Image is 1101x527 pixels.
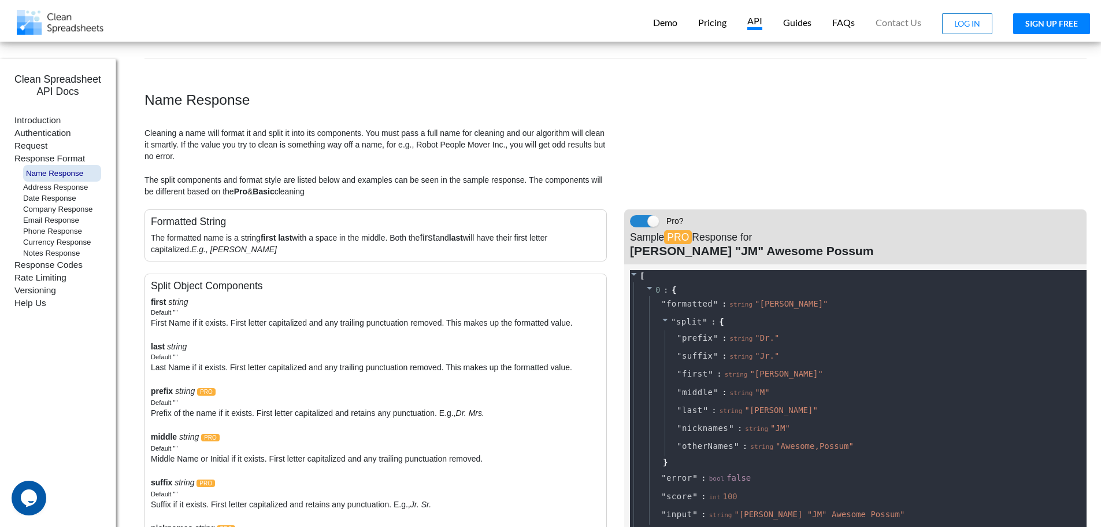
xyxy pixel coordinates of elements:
[653,17,677,29] p: Demo
[14,139,101,152] p: Request
[661,456,668,469] span: }
[677,423,682,433] span: "
[709,493,721,501] span: int
[698,17,726,29] p: Pricing
[14,73,101,98] h5: Clean Spreadsheet API Docs
[23,248,101,259] p: Notes Response
[755,388,769,397] span: " M "
[682,386,713,399] span: middle
[151,308,600,317] p: Default ""
[151,453,600,465] p: Middle Name or Initial if it exists. First letter capitalized and any trailing punctuation removed.
[713,388,720,399] span: "
[720,407,743,415] span: string
[677,388,682,397] span: "
[661,299,666,308] span: "
[663,284,669,296] span: :
[682,404,703,417] span: last
[655,285,661,294] span: 0
[676,317,702,326] span: split
[755,333,779,342] span: " Dr. "
[253,187,274,196] b: Basic
[151,297,166,307] span: first
[630,244,873,257] b: [PERSON_NAME] "JM" Awesome Possum
[711,316,716,328] span: :
[725,371,748,378] span: string
[666,491,692,503] span: score
[12,481,49,515] iframe: chat widget
[770,423,790,433] span: " JM "
[151,407,600,419] p: Prefix of the name if it exists. First letter capitalized and retains any punctuation. E.g.,
[666,298,713,310] span: formatted
[23,215,101,226] p: Email Response
[713,299,719,311] span: "
[261,233,276,242] span: first
[640,270,644,282] span: [
[755,351,779,360] span: " Jr. "
[729,301,752,308] span: string
[682,440,733,452] span: otherNames
[709,511,732,519] span: string
[692,510,699,521] span: "
[661,473,666,482] span: "
[719,316,724,328] span: {
[23,204,101,215] p: Company Response
[745,425,768,433] span: string
[783,17,811,29] p: Guides
[666,508,692,521] span: input
[234,187,247,196] b: Pro
[167,342,187,351] span: string
[151,317,600,329] p: First Name if it exists. First letter capitalized and any trailing punctuation removed. This make...
[722,298,726,310] span: :
[23,165,101,182] p: Name Response
[677,333,682,342] span: "
[942,13,992,34] button: LOG IN
[449,233,463,242] span: last
[14,271,101,284] p: Rate Limiting
[175,386,195,396] span: string
[144,174,607,197] p: The split components and format style are listed below and examples can be seen in the sample res...
[730,335,753,342] span: string
[730,353,753,360] span: string
[682,368,708,380] span: first
[14,152,101,165] p: Response Format
[750,443,773,451] span: string
[734,510,904,519] span: " [PERSON_NAME] "JM" Awesome Possum "
[747,15,762,30] p: API
[677,406,682,415] span: "
[456,408,484,418] i: Dr. Mrs.
[151,489,600,499] p: Default ""
[151,432,177,441] span: middle
[702,317,709,329] span: "
[278,233,292,242] span: last
[776,441,854,451] span: " Awesome,Possum "
[728,423,735,435] span: "
[677,351,682,360] span: "
[671,317,676,326] span: "
[201,434,220,441] span: PRO
[14,284,101,297] p: Versioning
[23,237,101,248] p: Currency Response
[692,473,699,485] span: "
[755,299,828,308] span: " [PERSON_NAME] "
[722,386,726,399] span: :
[151,216,600,228] h5: Formatted String
[151,478,172,487] span: suffix
[682,422,728,434] span: nicknames
[151,280,600,292] h5: Split Object Components
[17,10,103,35] img: Logo.png
[410,500,431,509] i: Jr. Sr.
[701,491,706,503] span: :
[661,492,666,501] span: "
[737,422,742,434] span: :
[664,230,692,244] span: PRO
[168,297,188,307] span: string
[151,398,600,407] p: Default ""
[666,472,692,484] span: error
[701,472,706,484] span: :
[14,259,101,271] p: Response Codes
[708,369,714,381] span: "
[722,350,726,362] span: :
[191,245,277,254] i: E.g., [PERSON_NAME]
[197,388,216,396] span: PRO
[717,368,721,380] span: :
